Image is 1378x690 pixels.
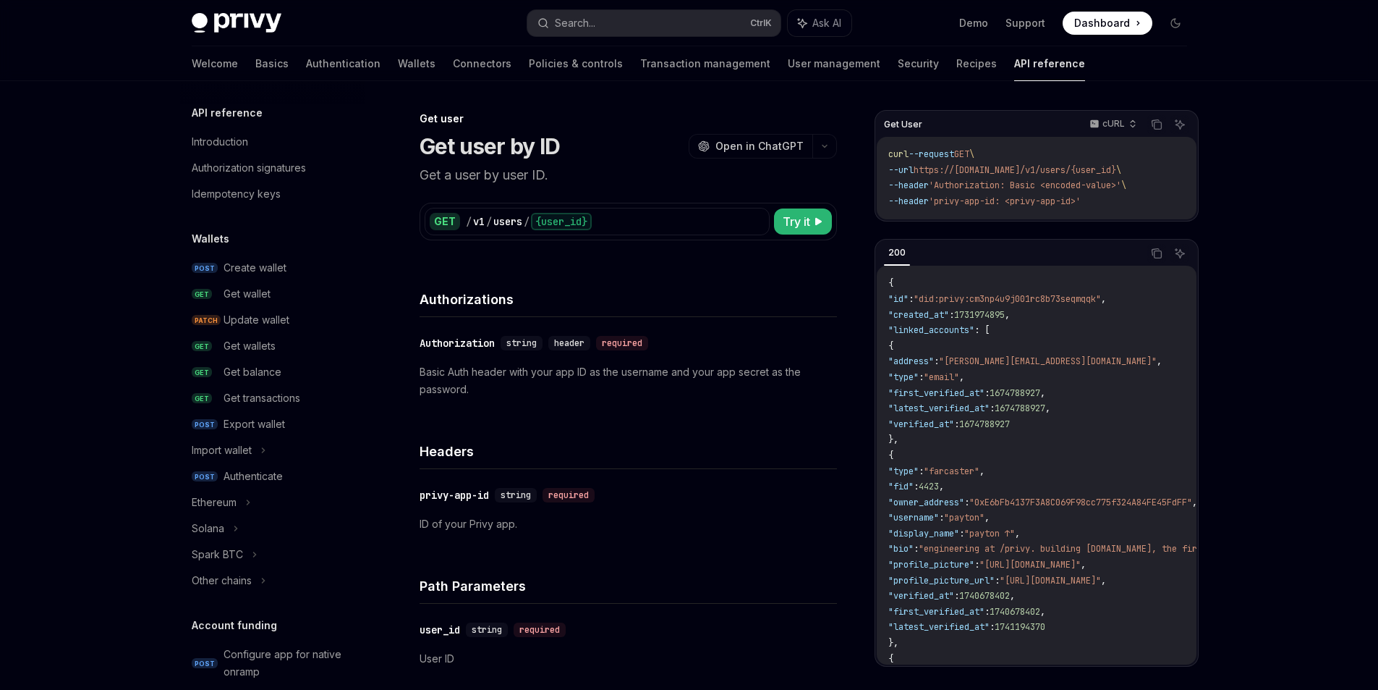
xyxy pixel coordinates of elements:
[1101,293,1106,305] span: ,
[514,623,566,637] div: required
[224,416,285,433] div: Export wallet
[954,309,1005,321] span: 1731974895
[224,390,300,407] div: Get transactions
[884,244,910,261] div: 200
[984,606,990,618] span: :
[192,520,224,537] div: Solana
[788,46,880,81] a: User management
[1164,12,1187,35] button: Toggle dark mode
[224,285,271,303] div: Get wallet
[939,512,944,523] span: :
[888,340,893,352] span: {
[689,134,812,159] button: Open in ChatGPT
[959,371,964,383] span: ,
[555,14,595,32] div: Search...
[1170,244,1189,263] button: Ask AI
[956,46,997,81] a: Recipes
[888,606,984,618] span: "first_verified_at"
[888,180,929,191] span: --header
[812,16,841,30] span: Ask AI
[783,213,810,230] span: Try it
[884,119,922,130] span: Get User
[888,309,949,321] span: "created_at"
[192,442,252,459] div: Import wallet
[1005,16,1045,30] a: Support
[180,385,365,411] a: GETGet transactions
[959,418,1010,430] span: 1674788927
[420,516,837,533] p: ID of your Privy app.
[919,371,924,383] span: :
[180,411,365,437] a: POSTExport wallet
[1010,590,1015,602] span: ,
[192,494,237,511] div: Ethereum
[750,17,772,29] span: Ctrl K
[192,341,212,352] span: GET
[924,371,959,383] span: "email"
[888,277,893,289] span: {
[192,159,306,177] div: Authorization signatures
[420,488,489,502] div: privy-app-id
[192,471,218,482] span: POST
[398,46,435,81] a: Wallets
[306,46,380,81] a: Authentication
[898,46,939,81] a: Security
[180,359,365,385] a: GETGet balance
[192,419,218,430] span: POST
[192,230,229,248] h5: Wallets
[934,355,939,367] span: :
[774,209,832,235] button: Try it
[255,46,289,81] a: Basics
[964,497,969,508] span: :
[192,658,218,669] span: POST
[224,646,357,681] div: Configure app for native onramp
[939,481,944,492] span: ,
[506,337,537,349] span: string
[472,624,502,636] span: string
[888,355,934,367] span: "address"
[995,575,1000,586] span: :
[466,214,472,229] div: /
[949,309,954,321] span: :
[995,403,1045,414] span: 1674788927
[995,621,1045,633] span: 1741194370
[990,387,1040,399] span: 1674788927
[919,466,924,477] span: :
[1192,497,1197,508] span: ,
[1014,46,1085,81] a: API reference
[529,46,623,81] a: Policies & controls
[888,559,974,571] span: "profile_picture"
[1101,575,1106,586] span: ,
[959,590,1010,602] span: 1740678402
[192,367,212,378] span: GET
[420,623,460,637] div: user_id
[420,165,837,185] p: Get a user by user ID.
[493,214,522,229] div: users
[990,403,995,414] span: :
[192,393,212,404] span: GET
[1005,309,1010,321] span: ,
[501,489,531,501] span: string
[596,336,648,350] div: required
[543,488,595,502] div: required
[990,621,995,633] span: :
[1121,180,1126,191] span: \
[420,363,837,398] p: Basic Auth header with your app ID as the username and your app secret as the password.
[974,559,979,571] span: :
[180,129,365,155] a: Introduction
[1045,403,1050,414] span: ,
[888,653,893,665] span: {
[888,434,898,445] span: },
[453,46,511,81] a: Connectors
[974,324,990,336] span: : [
[180,333,365,359] a: GETGet wallets
[969,497,1192,508] span: "0xE6bFb4137F3A8C069F98cc775f324A84FE45FdFF"
[430,213,460,230] div: GET
[224,337,276,355] div: Get wallets
[888,164,914,176] span: --url
[192,133,248,151] div: Introduction
[914,481,919,492] span: :
[1015,528,1020,539] span: ,
[969,148,974,160] span: \
[1074,16,1130,30] span: Dashboard
[192,546,243,563] div: Spark BTC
